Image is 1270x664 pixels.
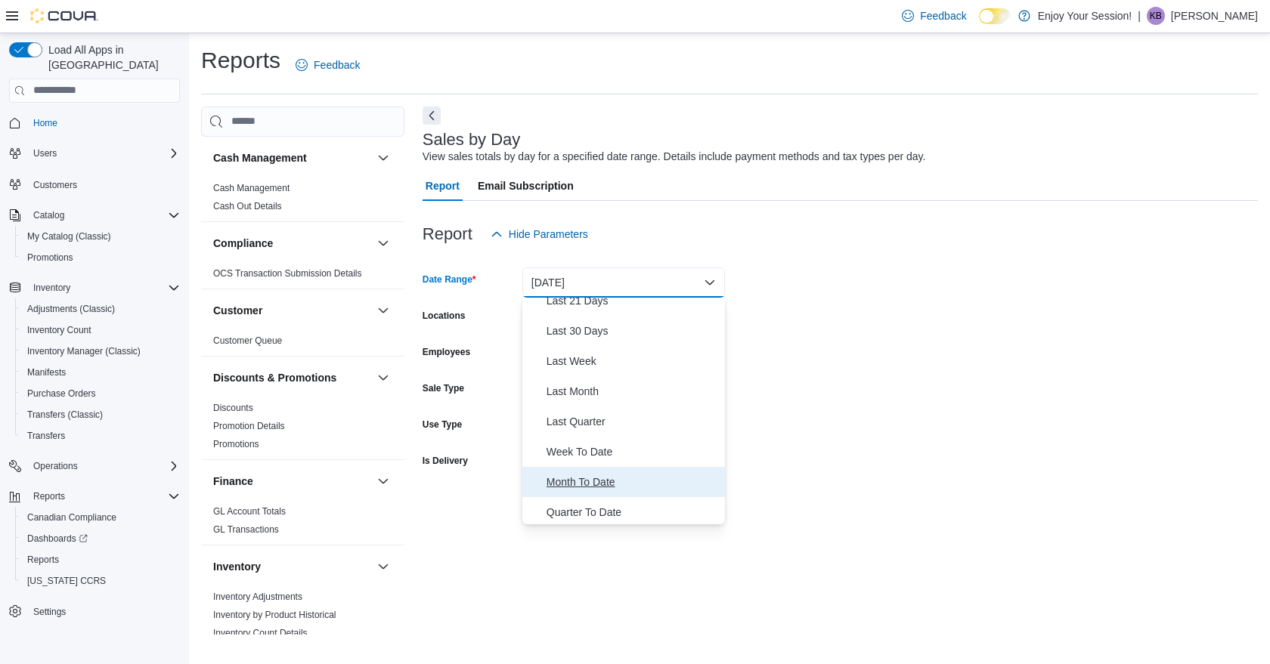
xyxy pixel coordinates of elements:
[27,252,73,264] span: Promotions
[27,114,63,132] a: Home
[21,406,109,424] a: Transfers (Classic)
[21,342,180,360] span: Inventory Manager (Classic)
[21,249,79,267] a: Promotions
[15,247,186,268] button: Promotions
[213,183,290,193] a: Cash Management
[27,279,76,297] button: Inventory
[213,150,307,165] h3: Cash Management
[27,279,180,297] span: Inventory
[3,112,186,134] button: Home
[213,610,336,620] a: Inventory by Product Historical
[290,50,366,80] a: Feedback
[27,324,91,336] span: Inventory Count
[213,506,286,517] a: GL Account Totals
[3,456,186,477] button: Operations
[213,524,279,535] a: GL Transactions
[213,420,285,432] span: Promotion Details
[213,559,261,574] h3: Inventory
[21,551,65,569] a: Reports
[201,179,404,221] div: Cash Management
[33,606,66,618] span: Settings
[478,171,574,201] span: Email Subscription
[423,149,926,165] div: View sales totals by day for a specified date range. Details include payment methods and tax type...
[21,363,72,381] a: Manifests
[213,591,302,603] span: Inventory Adjustments
[27,602,180,621] span: Settings
[979,24,980,25] span: Dark Mode
[213,335,282,347] span: Customer Queue
[27,575,106,587] span: [US_STATE] CCRS
[213,303,262,318] h3: Customer
[33,117,57,129] span: Home
[27,554,59,566] span: Reports
[33,282,70,294] span: Inventory
[33,179,77,191] span: Customers
[374,301,392,320] button: Customer
[1150,7,1162,25] span: KB
[547,473,719,491] span: Month To Date
[213,200,282,212] span: Cash Out Details
[15,507,186,528] button: Canadian Compliance
[15,362,186,383] button: Manifests
[27,430,65,442] span: Transfers
[27,409,103,421] span: Transfers (Classic)
[3,143,186,164] button: Users
[42,42,180,73] span: Load All Apps in [GEOGRAPHIC_DATA]
[21,385,102,403] a: Purchase Orders
[3,277,186,298] button: Inventory
[33,490,65,502] span: Reports
[213,303,371,318] button: Customer
[15,528,186,549] a: Dashboards
[21,249,180,267] span: Promotions
[1038,7,1132,25] p: Enjoy Your Session!
[374,234,392,252] button: Compliance
[201,332,404,356] div: Customer
[30,8,98,23] img: Cova
[920,8,966,23] span: Feedback
[27,176,83,194] a: Customers
[27,113,180,132] span: Home
[3,173,186,195] button: Customers
[15,549,186,570] button: Reports
[21,530,94,548] a: Dashboards
[27,206,70,224] button: Catalog
[213,402,253,414] span: Discounts
[423,346,470,358] label: Employees
[426,171,460,201] span: Report
[213,628,308,638] a: Inventory Count Details
[213,474,371,489] button: Finance
[213,370,371,385] button: Discounts & Promotions
[522,298,725,524] div: Select listbox
[213,627,308,639] span: Inventory Count Details
[201,264,404,289] div: Compliance
[3,486,186,507] button: Reports
[547,382,719,400] span: Last Month
[21,321,98,339] a: Inventory Count
[201,399,404,459] div: Discounts & Promotions
[213,335,282,346] a: Customer Queue
[15,320,186,341] button: Inventory Count
[21,530,180,548] span: Dashboards
[423,131,521,149] h3: Sales by Day
[423,107,441,125] button: Next
[1171,7,1258,25] p: [PERSON_NAME]
[213,505,286,517] span: GL Account Totals
[423,382,464,394] label: Sale Type
[522,267,725,298] button: [DATE]
[21,227,117,246] a: My Catalog (Classic)
[27,487,71,505] button: Reports
[213,182,290,194] span: Cash Management
[15,226,186,247] button: My Catalog (Classic)
[213,421,285,431] a: Promotion Details
[21,300,180,318] span: Adjustments (Classic)
[27,230,111,242] span: My Catalog (Classic)
[27,144,63,162] button: Users
[547,352,719,370] span: Last Week
[15,404,186,425] button: Transfers (Classic)
[21,227,180,246] span: My Catalog (Classic)
[21,551,180,569] span: Reports
[27,457,180,475] span: Operations
[33,460,78,472] span: Operations
[21,385,180,403] span: Purchase Orders
[374,472,392,490] button: Finance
